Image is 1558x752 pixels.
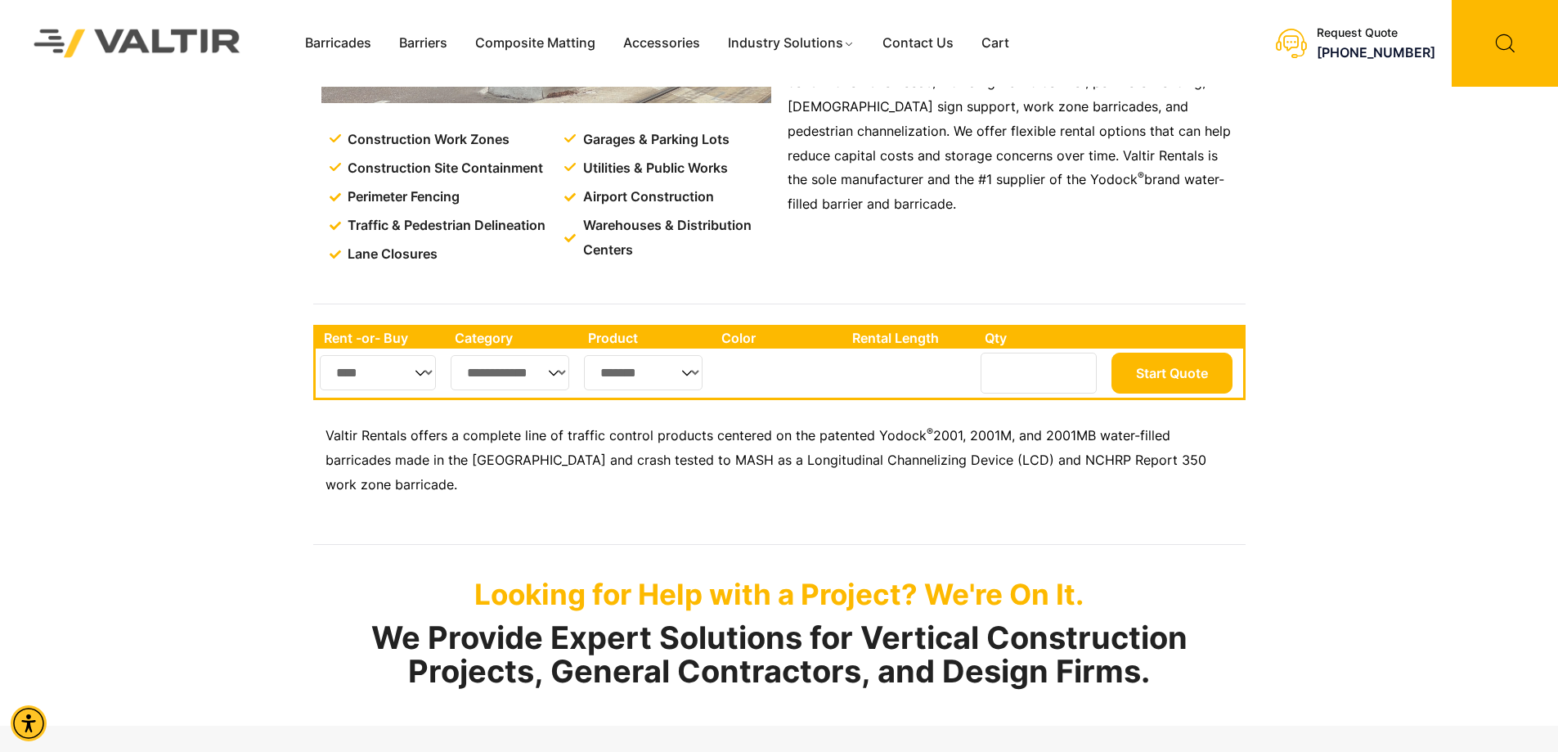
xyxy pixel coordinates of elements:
[326,427,927,444] span: Valtir Rentals offers a complete line of traffic control products centered on the patented Yodock
[343,214,546,238] span: Traffic & Pedestrian Delineation
[12,7,263,79] img: Valtir Rentals
[714,31,869,56] a: Industry Solutions
[579,214,775,263] span: Warehouses & Distribution Centers
[343,128,510,152] span: Construction Work Zones
[1317,26,1435,40] div: Request Quote
[343,242,438,267] span: Lane Closures
[869,31,968,56] a: Contact Us
[609,31,714,56] a: Accessories
[291,31,385,56] a: Barricades
[385,31,461,56] a: Barriers
[713,327,845,349] th: Color
[1111,353,1232,394] button: Start Quote
[788,46,1237,217] p: Valtir’s water-filled barricades can be assembled to meet various construction site needs, includ...
[584,355,703,390] select: Single select
[343,156,543,181] span: Construction Site Containment
[579,156,728,181] span: Utilities & Public Works
[579,185,714,209] span: Airport Construction
[461,31,609,56] a: Composite Matting
[343,185,460,209] span: Perimeter Fencing
[579,128,730,152] span: Garages & Parking Lots
[968,31,1023,56] a: Cart
[313,577,1246,611] p: Looking for Help with a Project? We're On It.
[1317,44,1435,61] a: call (888) 496-3625
[11,705,47,741] div: Accessibility Menu
[1138,169,1144,182] sup: ®
[320,355,437,390] select: Single select
[316,327,447,349] th: Rent -or- Buy
[580,327,713,349] th: Product
[326,427,1206,493] span: 2001, 2001M, and 2001MB water-filled barricades made in the [GEOGRAPHIC_DATA] and crash tested to...
[927,426,933,438] sup: ®
[981,353,1097,394] input: Number
[313,621,1246,690] h2: We Provide Expert Solutions for Vertical Construction Projects, General Contractors, and Design F...
[451,355,570,390] select: Single select
[844,327,977,349] th: Rental Length
[447,327,581,349] th: Category
[977,327,1107,349] th: Qty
